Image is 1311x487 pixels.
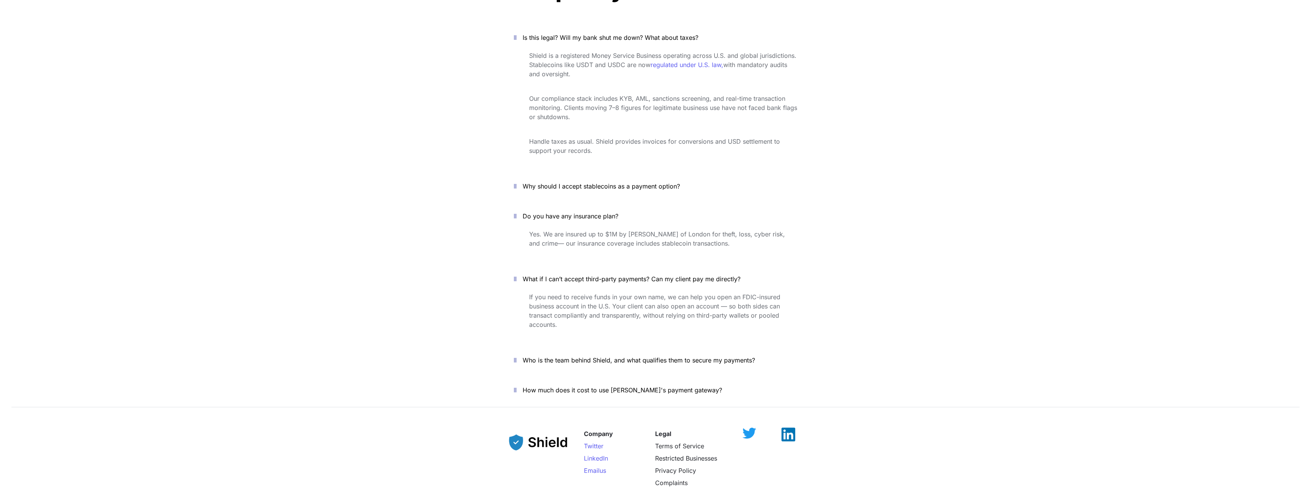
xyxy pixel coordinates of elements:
div: What if I can’t accept third-party payments? Can my client pay me directly? [502,291,809,342]
span: Why should I accept stablecoins as a payment option? [523,182,680,190]
span: Shield is a registered Money Service Business operating across U.S. and global jurisdictions. Sta... [529,52,798,69]
span: If you need to receive funds in your own name, we can help you open an FDIC-insured business acco... [529,293,782,328]
span: Do you have any insurance plan? [523,212,618,220]
div: Do you have any insurance plan? [502,228,809,261]
a: Complaints [655,479,688,487]
a: Terms of Service [655,442,704,450]
button: What if I can’t accept third-party payments? Can my client pay me directly? [502,267,809,291]
span: What if I can’t accept third-party payments? Can my client pay me directly? [523,275,741,283]
button: Why should I accept stablecoins as a payment option? [502,174,809,198]
span: us [600,467,606,474]
span: Handle taxes as usual. Shield provides invoices for conversions and USD settlement to support you... [529,138,782,154]
a: Privacy Policy [655,467,696,474]
a: Restricted Businesses [655,454,717,462]
button: Who is the team behind Shield, and what qualifies them to secure my payments? [502,348,809,372]
button: Is this legal? Will my bank shut me down? What about taxes? [502,26,809,49]
a: LinkedIn [584,454,608,462]
span: Email [584,467,600,474]
div: Is this legal? Will my bank shut me down? What about taxes? [502,49,809,168]
strong: Legal [655,430,671,438]
span: Yes. We are insured up to $1M by [PERSON_NAME] of London for theft, loss, cyber risk, and crime— ... [529,230,787,247]
span: Who is the team behind Shield, and what qualifies them to secure my payments? [523,356,755,364]
span: Is this legal? Will my bank shut me down? What about taxes? [523,34,698,41]
strong: Company [584,430,613,438]
span: How much does it cost to use [PERSON_NAME]'s payment gateway? [523,386,722,394]
a: Twitter [584,442,603,450]
button: How much does it cost to use [PERSON_NAME]'s payment gateway? [502,378,809,402]
span: Our compliance stack includes KYB, AML, sanctions screening, and real-time transaction monitoring... [529,95,799,121]
a: Emailus [584,467,606,474]
a: regulated under U.S. law, [651,61,723,69]
button: Do you have any insurance plan? [502,204,809,228]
